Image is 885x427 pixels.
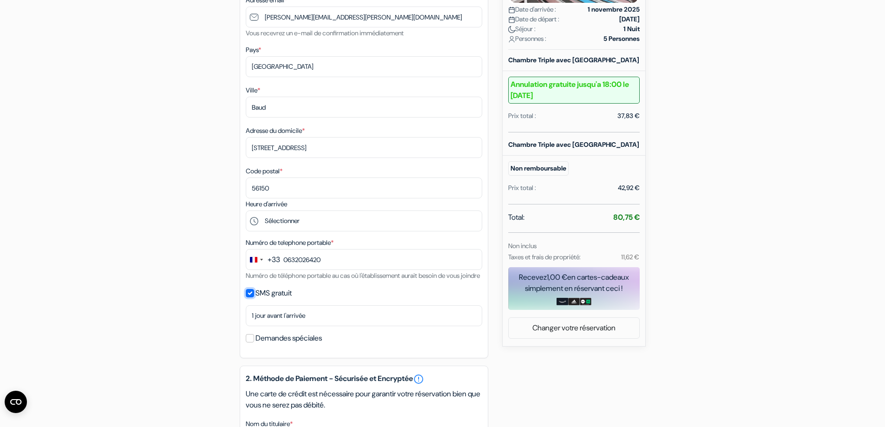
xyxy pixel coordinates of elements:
span: Date de départ : [508,14,559,24]
small: Vous recevrez un e-mail de confirmation immédiatement [246,29,404,37]
label: Pays [246,45,261,55]
img: moon.svg [508,26,515,33]
button: Change country, selected France (+33) [246,250,280,269]
b: Chambre Triple avec [GEOGRAPHIC_DATA] [508,56,639,64]
small: Non inclus [508,242,537,250]
small: Taxes et frais de propriété: [508,253,581,261]
a: error_outline [413,374,424,385]
span: Personnes : [508,34,546,44]
div: 37,83 € [617,111,640,121]
small: Numéro de téléphone portable au cas où l'établissement aurait besoin de vous joindre [246,271,480,280]
strong: 80,75 € [613,212,640,222]
label: Demandes spéciales [256,332,322,345]
span: Date d'arrivée : [508,5,556,14]
h5: 2. Méthode de Paiement - Sécurisée et Encryptée [246,374,482,385]
label: Code postal [246,166,282,176]
strong: 1 novembre 2025 [588,5,640,14]
span: 1,00 € [547,272,567,282]
input: 6 12 34 56 78 [246,249,482,270]
strong: 1 Nuit [623,24,640,34]
img: amazon-card-no-text.png [557,298,568,305]
img: uber-uber-eats-card.png [580,298,591,305]
p: Une carte de crédit est nécessaire pour garantir votre réservation bien que vous ne serez pas déb... [246,388,482,411]
small: Non remboursable [508,161,569,176]
b: Annulation gratuite jusqu'a 18:00 le [DATE] [508,77,640,104]
div: Recevez en cartes-cadeaux simplement en réservant ceci ! [508,272,640,294]
img: calendar.svg [508,7,515,13]
img: user_icon.svg [508,36,515,43]
span: Total: [508,212,524,223]
label: Ville [246,85,260,95]
b: Chambre Triple avec [GEOGRAPHIC_DATA] [508,140,639,149]
img: adidas-card.png [568,298,580,305]
label: Heure d'arrivée [246,199,287,209]
div: Prix total : [508,111,536,121]
div: Prix total : [508,183,536,193]
img: calendar.svg [508,16,515,23]
button: Ouvrir le widget CMP [5,391,27,413]
input: Entrer adresse e-mail [246,7,482,27]
label: SMS gratuit [256,287,292,300]
div: 42,92 € [618,183,640,193]
label: Numéro de telephone portable [246,238,334,248]
strong: 5 Personnes [603,34,640,44]
span: Séjour : [508,24,536,34]
label: Adresse du domicile [246,126,305,136]
small: 11,62 € [621,253,639,261]
strong: [DATE] [619,14,640,24]
div: +33 [268,254,280,265]
a: Changer votre réservation [509,319,639,337]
